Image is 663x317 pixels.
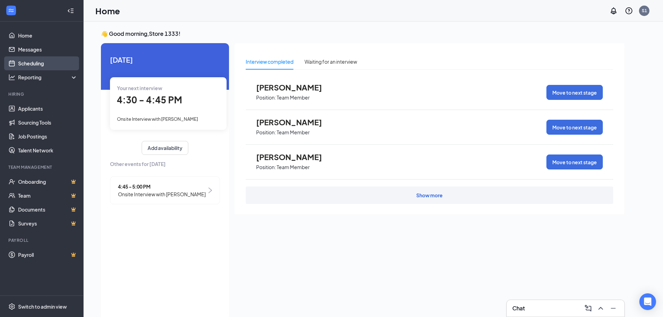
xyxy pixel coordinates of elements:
[110,54,220,65] span: [DATE]
[256,118,333,127] span: [PERSON_NAME]
[18,42,78,56] a: Messages
[95,5,120,17] h1: Home
[67,7,74,14] svg: Collapse
[277,164,310,171] p: Team Member
[18,189,78,203] a: TeamCrown
[512,304,525,312] h3: Chat
[256,164,276,171] p: Position:
[118,183,206,190] span: 4:45 - 5:00 PM
[18,102,78,116] a: Applicants
[118,190,206,198] span: Onsite Interview with [PERSON_NAME]
[110,160,220,168] span: Other events for [DATE]
[256,152,333,161] span: [PERSON_NAME]
[416,192,443,199] div: Show more
[246,58,293,65] div: Interview completed
[117,94,182,105] span: 4:30 - 4:45 PM
[18,175,78,189] a: OnboardingCrown
[583,303,594,314] button: ComposeMessage
[8,237,76,243] div: Payroll
[8,91,76,97] div: Hiring
[101,30,624,38] h3: 👋 Good morning, Store 1333 !
[625,7,633,15] svg: QuestionInfo
[639,293,656,310] div: Open Intercom Messenger
[18,29,78,42] a: Home
[117,116,198,122] span: Onsite Interview with [PERSON_NAME]
[18,74,78,81] div: Reporting
[595,303,606,314] button: ChevronUp
[142,141,188,155] button: Add availability
[18,129,78,143] a: Job Postings
[18,56,78,70] a: Scheduling
[117,85,162,91] span: Your next interview
[8,164,76,170] div: Team Management
[642,8,647,14] div: S1
[8,303,15,310] svg: Settings
[597,304,605,312] svg: ChevronUp
[609,304,617,312] svg: Minimize
[277,94,310,101] p: Team Member
[18,143,78,157] a: Talent Network
[8,7,15,14] svg: WorkstreamLogo
[18,216,78,230] a: SurveysCrown
[18,248,78,262] a: PayrollCrown
[256,94,276,101] p: Position:
[305,58,357,65] div: Waiting for an interview
[609,7,618,15] svg: Notifications
[546,120,603,135] button: Move to next stage
[8,74,15,81] svg: Analysis
[256,129,276,136] p: Position:
[584,304,592,312] svg: ComposeMessage
[546,85,603,100] button: Move to next stage
[277,129,310,136] p: Team Member
[18,116,78,129] a: Sourcing Tools
[546,154,603,169] button: Move to next stage
[18,203,78,216] a: DocumentsCrown
[608,303,619,314] button: Minimize
[256,83,333,92] span: [PERSON_NAME]
[18,303,67,310] div: Switch to admin view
